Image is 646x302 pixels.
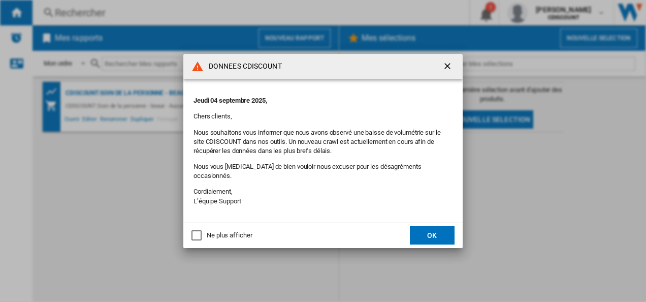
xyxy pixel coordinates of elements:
strong: Jeudi 04 septembre 2025, [193,97,267,104]
p: Nous souhaitons vous informer que nous avons observé une baisse de volumétrie sur le site CDISCOU... [193,128,453,156]
h4: DONNEES CDISCOUNT [204,62,282,72]
div: Ne plus afficher [207,231,252,240]
p: Chers clients, [193,112,453,121]
md-checkbox: Ne plus afficher [191,231,252,240]
button: OK [410,226,455,245]
button: getI18NText('BUTTONS.CLOSE_DIALOG') [438,56,459,77]
p: Nous vous [MEDICAL_DATA] de bien vouloir nous excuser pour les désagréments occasionnés. [193,162,453,180]
ng-md-icon: getI18NText('BUTTONS.CLOSE_DIALOG') [442,61,455,73]
p: Cordialement, L’équipe Support [193,187,453,205]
